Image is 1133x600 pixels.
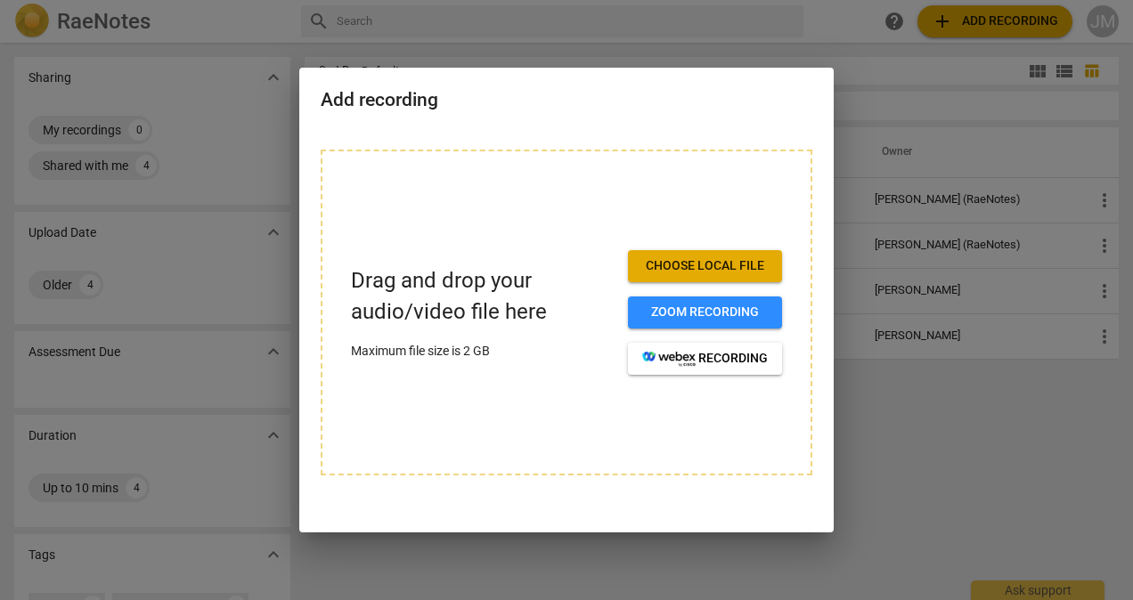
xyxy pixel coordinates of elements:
[321,89,812,111] h2: Add recording
[642,304,768,321] span: Zoom recording
[642,257,768,275] span: Choose local file
[351,342,614,361] p: Maximum file size is 2 GB
[351,265,614,328] p: Drag and drop your audio/video file here
[642,350,768,368] span: recording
